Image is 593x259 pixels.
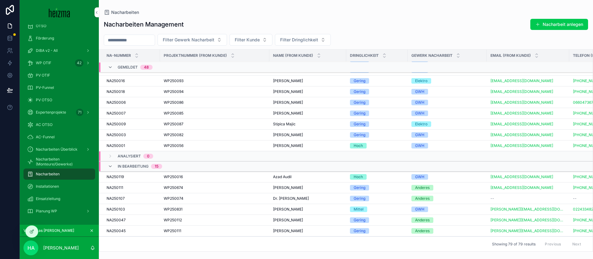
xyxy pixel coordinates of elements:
span: PV OTSO [36,98,52,102]
span: -- [573,196,577,201]
a: Gering [350,217,404,223]
a: NA250107 [107,196,156,201]
a: [PERSON_NAME] [273,111,343,116]
span: Gemeldet [118,65,138,70]
a: [PERSON_NAME] [273,78,343,83]
a: Nacharbeit anlegen [530,19,588,30]
a: NA250003 [107,132,156,137]
a: [PERSON_NAME][EMAIL_ADDRESS][DOMAIN_NAME] [490,218,566,223]
span: WP250085 [164,111,183,116]
a: WP250086 [164,100,266,105]
div: Anderes [415,217,430,223]
a: [EMAIL_ADDRESS][DOMAIN_NAME] [490,132,553,137]
a: Mittel [350,207,404,212]
a: Dr. [PERSON_NAME] [273,196,343,201]
div: GWH [415,111,424,116]
img: App logo [49,7,70,17]
a: [PERSON_NAME] [273,228,343,233]
div: GWH [415,143,424,148]
span: NA250009 [107,122,126,127]
a: WP250094 [164,89,266,94]
a: GWH [411,207,483,212]
a: [PERSON_NAME] [273,218,343,223]
div: Gering [354,121,365,127]
a: GWH [411,89,483,94]
span: NA250016 [107,78,125,83]
span: WP250094 [164,89,184,94]
div: GWH [415,174,424,180]
a: WP250056 [164,143,266,148]
div: Anderes [415,196,430,201]
div: 71 [76,109,83,116]
a: WP250674 [164,185,266,190]
div: GWH [415,100,424,105]
a: [PERSON_NAME] [273,207,343,212]
span: NA250006 [107,100,126,105]
a: GWH [411,132,483,138]
a: [EMAIL_ADDRESS][DOMAIN_NAME] [490,122,566,127]
a: [PERSON_NAME] [273,143,343,148]
span: AC OTSO [36,122,53,127]
span: WP250056 [164,143,183,148]
span: -- [490,196,494,201]
div: Elektro [415,121,427,127]
div: 15 [155,164,158,169]
a: Elektro [411,121,483,127]
span: WP250112 [164,218,182,223]
span: NA250103 [107,207,125,212]
span: Stipica Majic [273,122,296,127]
div: Gering [354,78,365,84]
span: Showing 79 of 79 results [492,242,536,247]
a: AC OTSO [23,119,95,130]
div: Gering [354,185,365,190]
span: WP250093 [164,78,183,83]
div: Gering [354,217,365,223]
a: Installationen [23,181,95,192]
button: Select Button [158,34,227,46]
span: [PERSON_NAME] [273,218,303,223]
a: NA250009 [107,122,156,127]
a: [PERSON_NAME] [273,89,343,94]
a: PV-Funnel [23,82,95,93]
a: WP250085 [164,111,266,116]
span: Planung WP [36,209,57,214]
a: NA250103 [107,207,156,212]
a: NA250018 [107,89,156,94]
span: NA-Nummer [107,53,131,58]
span: Azad Audil [273,174,292,179]
span: Email (from Kunde) [490,53,531,58]
span: HA [27,244,35,252]
div: GWH [415,132,424,138]
span: WP250016 [164,174,183,179]
a: WP250112 [164,218,266,223]
a: Hoch [350,143,404,148]
span: WP OTIF [36,61,51,65]
a: Gering [350,78,404,84]
span: DiBA v2 - All [36,48,58,53]
div: Gering [354,89,365,94]
a: WP OTIF42 [23,57,95,69]
a: DiBA v2 - All [23,45,95,56]
a: [EMAIL_ADDRESS][DOMAIN_NAME] [490,143,566,148]
span: [PERSON_NAME] [273,207,303,212]
a: Nacharbeiten (Monteure/Gewerke) [23,156,95,167]
span: PV OTIF [36,73,50,78]
span: NA250003 [107,132,126,137]
a: Elektro [411,78,483,84]
span: NA250047 [107,218,126,223]
span: Nacharbeiten [36,172,60,177]
a: NA250119 [107,174,156,179]
span: WP250086 [164,100,183,105]
span: Gewerk Nacharbeit [411,53,452,58]
div: Hoch [354,174,363,180]
a: [EMAIL_ADDRESS][DOMAIN_NAME] [490,122,553,127]
a: WP250093 [164,78,266,83]
span: In Bearbeitung [118,164,149,169]
span: Installationen [36,184,59,189]
span: Name (from Kunde) [273,53,313,58]
div: Gering [354,100,365,105]
a: Gering [350,185,404,190]
div: Gering [354,228,365,234]
a: [EMAIL_ADDRESS][DOMAIN_NAME] [490,100,566,105]
a: OTSO [23,20,95,31]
